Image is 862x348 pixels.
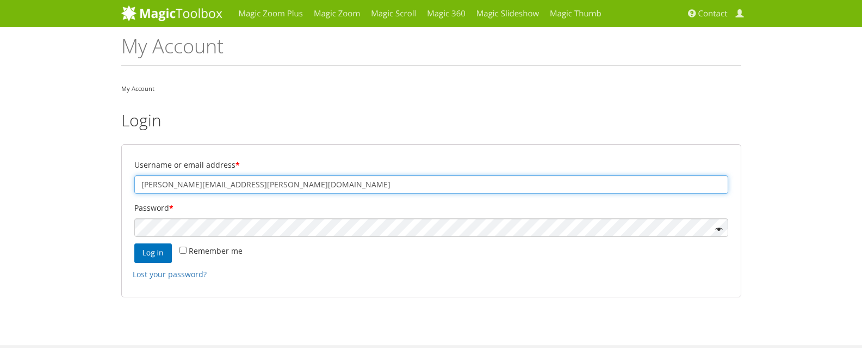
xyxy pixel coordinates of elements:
span: Remember me [189,246,243,256]
button: Log in [134,243,172,263]
abbr: Enabling validation will send analytics events to the Bazaarvoice validation service. If an event... [4,61,66,70]
img: MagicToolbox.com - Image tools for your website [121,5,222,21]
nav: My Account [121,82,741,95]
label: Username or email address [134,157,728,173]
a: Lost your password? [133,269,207,279]
h1: My Account [121,35,741,66]
span: Contact [698,8,728,19]
h2: Login [121,111,741,129]
p: Analytics Inspector 1.7.0 [4,4,159,14]
a: Enable Validation [4,61,66,70]
input: Remember me [179,247,187,254]
h5: Bazaarvoice Analytics content is not detected on this page. [4,26,159,44]
label: Password [134,200,728,216]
